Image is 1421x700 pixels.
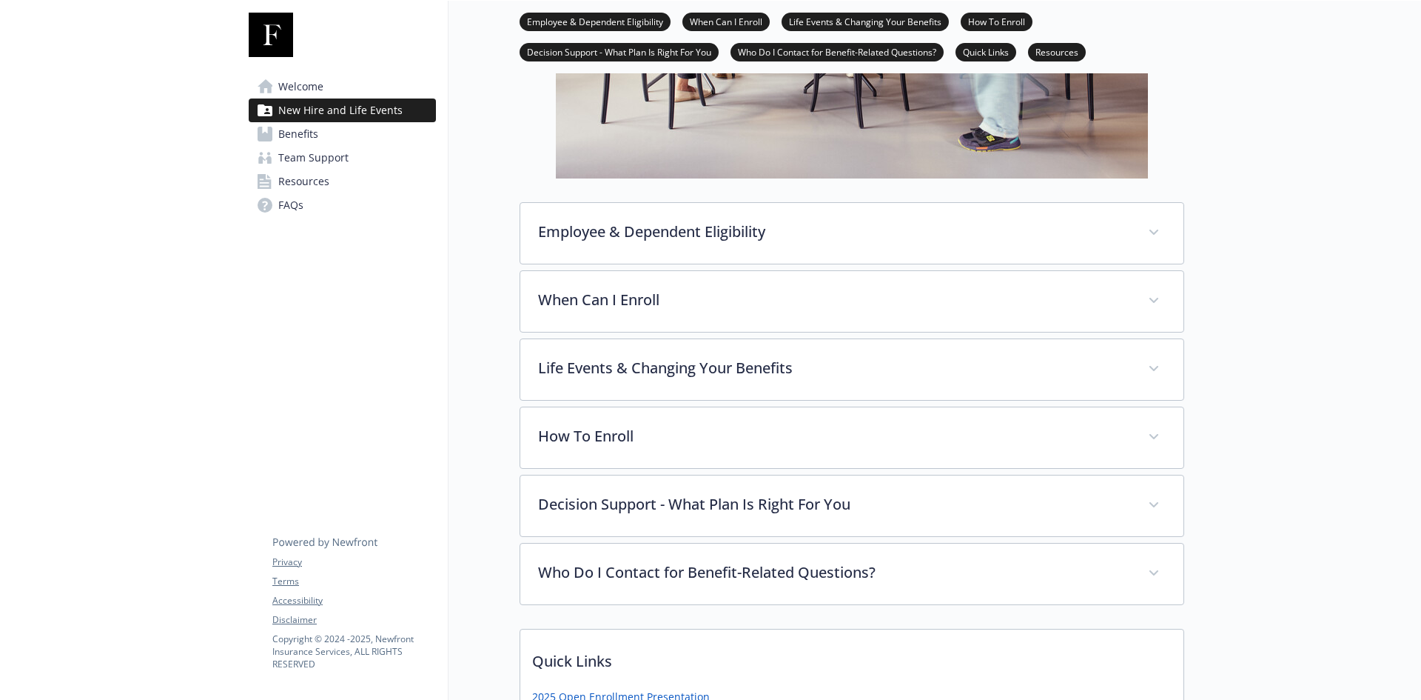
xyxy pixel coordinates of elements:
div: How To Enroll [520,407,1183,468]
a: Benefits [249,122,436,146]
a: Resources [249,170,436,193]
a: Disclaimer [272,613,435,627]
a: Decision Support - What Plan Is Right For You [520,44,719,59]
a: Accessibility [272,594,435,607]
div: Who Do I Contact for Benefit-Related Questions? [520,544,1183,604]
div: Employee & Dependent Eligibility [520,203,1183,264]
span: FAQs [278,193,303,217]
a: Resources [1028,44,1086,59]
div: Decision Support - What Plan Is Right For You [520,476,1183,536]
a: When Can I Enroll [682,14,770,28]
span: Welcome [278,75,323,99]
a: Welcome [249,75,436,99]
a: Who Do I Contact for Benefit-Related Questions? [730,44,944,59]
p: Life Events & Changing Your Benefits [538,357,1130,379]
span: Resources [278,170,329,193]
span: Benefits [278,122,318,146]
p: Quick Links [520,630,1183,684]
div: Life Events & Changing Your Benefits [520,339,1183,400]
p: Employee & Dependent Eligibility [538,221,1130,243]
a: New Hire and Life Events [249,99,436,122]
p: When Can I Enroll [538,289,1130,311]
p: How To Enroll [538,425,1130,447]
p: Copyright © 2024 - 2025 , Newfront Insurance Services, ALL RIGHTS RESERVED [272,633,435,670]
a: How To Enroll [961,14,1032,28]
a: Life Events & Changing Your Benefits [782,14,949,28]
a: FAQs [249,193,436,217]
div: When Can I Enroll [520,271,1183,332]
span: New Hire and Life Events [278,99,403,122]
a: Team Support [249,146,436,170]
p: Decision Support - What Plan Is Right For You [538,493,1130,516]
a: Quick Links [955,44,1016,59]
a: Privacy [272,556,435,569]
p: Who Do I Contact for Benefit-Related Questions? [538,561,1130,584]
a: Terms [272,575,435,588]
span: Team Support [278,146,349,170]
a: Employee & Dependent Eligibility [520,14,671,28]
